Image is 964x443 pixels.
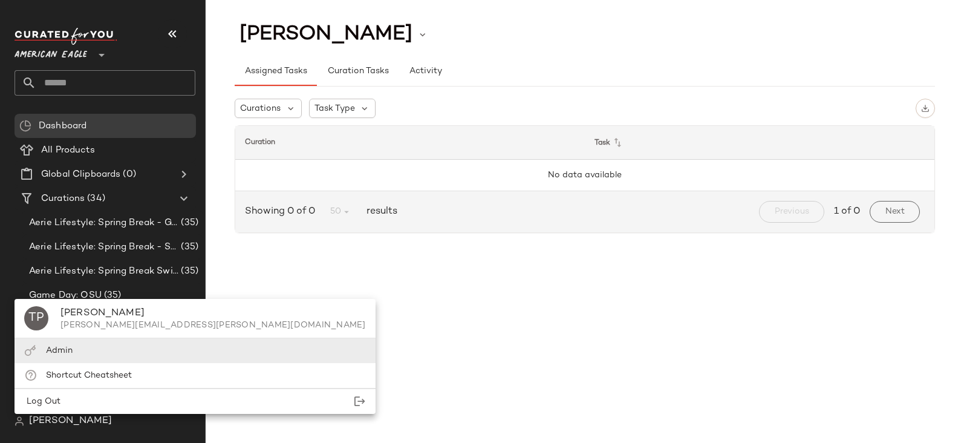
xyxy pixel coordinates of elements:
img: svg%3e [921,104,930,113]
span: Assigned Tasks [244,67,307,76]
span: 1 of 0 [834,205,860,219]
span: American Eagle [15,41,87,63]
span: Curation Tasks [327,67,388,76]
span: Log Out [24,397,60,406]
td: No data available [235,160,934,191]
span: [PERSON_NAME] [29,414,112,428]
th: Task [585,126,934,160]
span: (35) [178,264,198,278]
div: [PERSON_NAME][EMAIL_ADDRESS][PERSON_NAME][DOMAIN_NAME] [60,321,366,330]
span: Game Day: OSU [29,289,102,303]
img: svg%3e [19,120,31,132]
span: Shortcut Cheatsheet [46,371,132,380]
span: Aerie Lifestyle: Spring Break Swimsuits Landing Page [29,264,178,278]
img: cfy_white_logo.C9jOOHJF.svg [15,28,117,45]
span: (35) [102,289,122,303]
span: Curations [41,192,85,206]
img: svg%3e [15,416,24,426]
th: Curation [235,126,585,160]
span: results [362,205,397,219]
span: Curations [240,102,281,115]
span: All Products [41,143,95,157]
span: (35) [178,216,198,230]
span: Aerie Lifestyle: Spring Break - Girly/Femme [29,216,178,230]
span: Dashboard [39,119,86,133]
span: (0) [120,168,135,182]
span: TP [28,309,45,328]
span: (35) [178,240,198,254]
span: [PERSON_NAME] [239,23,412,46]
span: Aerie Lifestyle: Spring Break - Sporty [29,240,178,254]
span: Activity [409,67,442,76]
span: (34) [85,192,105,206]
img: svg%3e [24,345,36,356]
div: [PERSON_NAME] [60,306,366,321]
span: Next [885,207,905,217]
span: Admin [46,346,73,355]
span: Global Clipboards [41,168,120,182]
span: Showing 0 of 0 [245,205,320,219]
span: Task Type [314,102,355,115]
button: Next [870,201,920,223]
